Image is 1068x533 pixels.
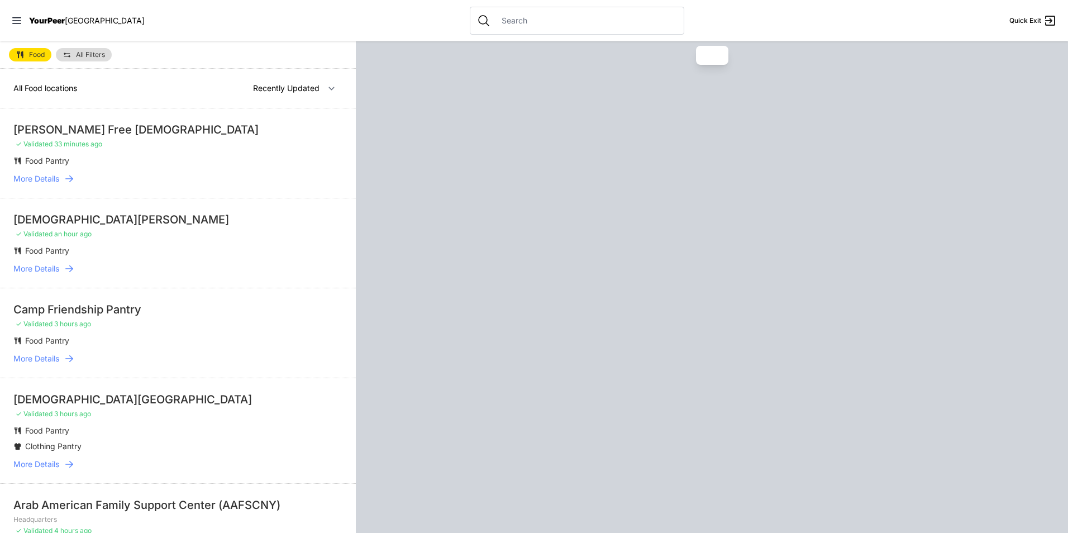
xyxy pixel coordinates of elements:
[13,302,342,317] div: Camp Friendship Pantry
[13,459,342,470] a: More Details
[54,410,91,418] span: 3 hours ago
[13,83,77,93] span: All Food locations
[25,246,69,255] span: Food Pantry
[13,173,342,184] a: More Details
[16,230,53,238] span: ✓ Validated
[13,173,59,184] span: More Details
[76,51,105,58] span: All Filters
[9,48,51,61] a: Food
[13,353,342,364] a: More Details
[16,140,53,148] span: ✓ Validated
[29,16,65,25] span: YourPeer
[54,320,91,328] span: 3 hours ago
[13,122,342,137] div: [PERSON_NAME] Free [DEMOGRAPHIC_DATA]
[13,263,342,274] a: More Details
[13,497,342,513] div: Arab American Family Support Center (AAFSCNY)
[56,48,112,61] a: All Filters
[13,515,342,524] p: Headquarters
[25,441,82,451] span: Clothing Pantry
[29,51,45,58] span: Food
[54,140,102,148] span: 33 minutes ago
[16,320,53,328] span: ✓ Validated
[13,212,342,227] div: [DEMOGRAPHIC_DATA][PERSON_NAME]
[13,459,59,470] span: More Details
[1009,14,1057,27] a: Quick Exit
[13,263,59,274] span: More Details
[65,16,145,25] span: [GEOGRAPHIC_DATA]
[25,426,69,435] span: Food Pantry
[13,353,59,364] span: More Details
[13,392,342,407] div: [DEMOGRAPHIC_DATA][GEOGRAPHIC_DATA]
[25,156,69,165] span: Food Pantry
[16,410,53,418] span: ✓ Validated
[25,336,69,345] span: Food Pantry
[54,230,92,238] span: an hour ago
[1009,16,1041,25] span: Quick Exit
[29,17,145,24] a: YourPeer[GEOGRAPHIC_DATA]
[495,15,677,26] input: Search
